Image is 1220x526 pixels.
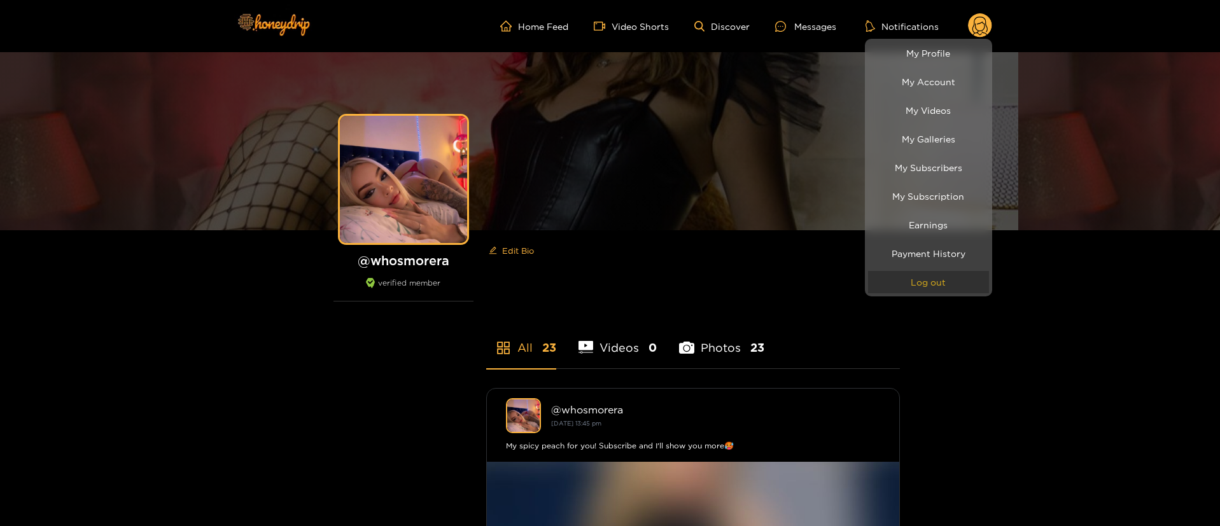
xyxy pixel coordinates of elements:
[868,271,989,293] button: Log out
[868,214,989,236] a: Earnings
[868,156,989,179] a: My Subscribers
[868,99,989,121] a: My Videos
[868,128,989,150] a: My Galleries
[868,71,989,93] a: My Account
[868,185,989,207] a: My Subscription
[868,242,989,265] a: Payment History
[868,42,989,64] a: My Profile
